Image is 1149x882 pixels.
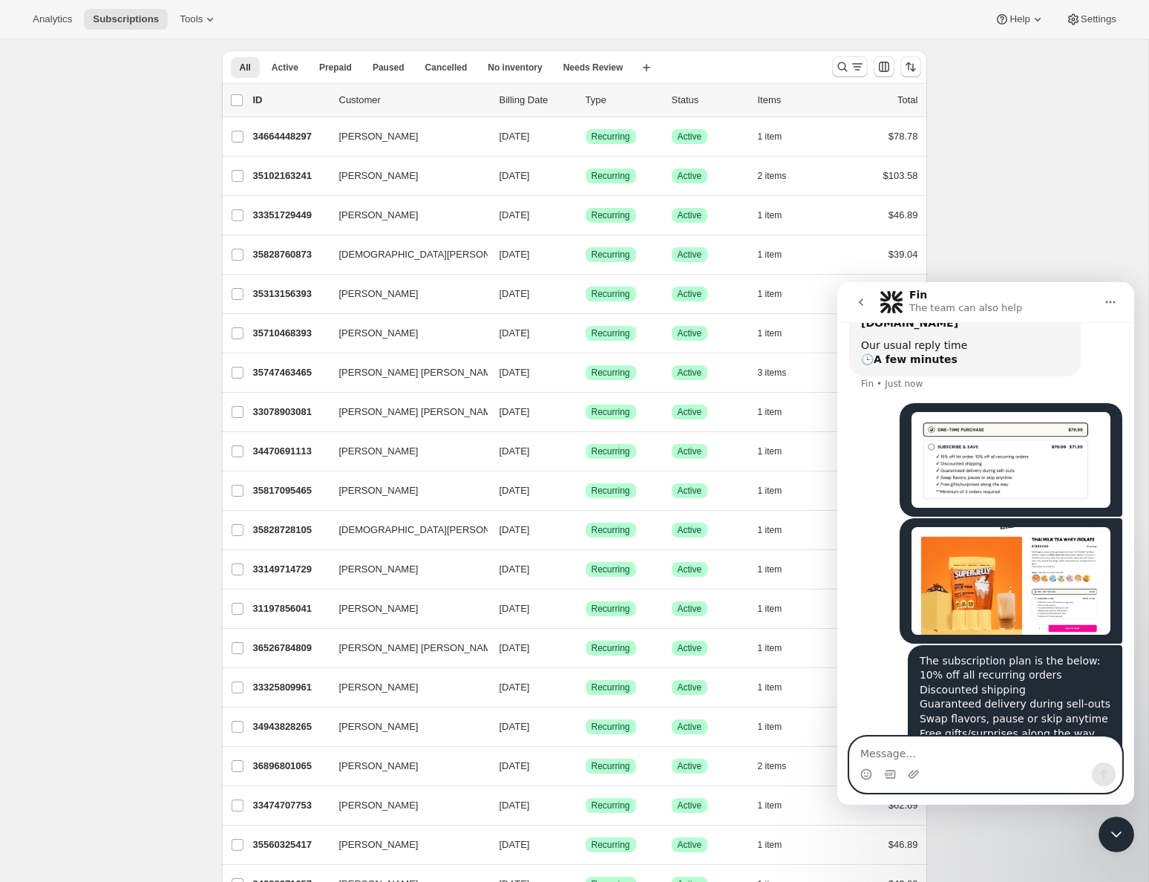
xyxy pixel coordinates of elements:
[758,800,782,811] span: 1 item
[339,601,419,616] span: [PERSON_NAME]
[253,129,327,144] p: 34664448297
[500,288,530,299] span: [DATE]
[500,406,530,417] span: [DATE]
[253,284,918,304] div: 35313156393[PERSON_NAME][DATE]SuccessRecurringSuccessActive1 item$53.20
[253,480,918,501] div: 35817095465[PERSON_NAME][DATE]SuccessRecurringSuccessActive1 item$46.89
[339,129,419,144] span: [PERSON_NAME]
[330,243,479,267] button: [DEMOGRAPHIC_DATA][PERSON_NAME]
[500,367,530,378] span: [DATE]
[1009,13,1029,25] span: Help
[339,562,419,577] span: [PERSON_NAME]
[71,486,82,498] button: Upload attachment
[888,131,918,142] span: $78.78
[500,485,530,496] span: [DATE]
[253,719,327,734] p: 34943828265
[758,131,782,143] span: 1 item
[339,287,419,301] span: [PERSON_NAME]
[330,361,479,385] button: [PERSON_NAME] [PERSON_NAME]
[758,441,799,462] button: 1 item
[500,445,530,457] span: [DATE]
[758,795,799,816] button: 1 item
[12,363,285,500] div: SUPERJELLY says…
[339,719,419,734] span: [PERSON_NAME]
[500,721,530,732] span: [DATE]
[253,795,918,816] div: 33474707753[PERSON_NAME][DATE]SuccessRecurringSuccessActive1 item$62.69
[592,445,630,457] span: Recurring
[888,209,918,220] span: $46.89
[592,170,630,182] span: Recurring
[339,169,419,183] span: [PERSON_NAME]
[330,558,479,581] button: [PERSON_NAME]
[330,794,479,817] button: [PERSON_NAME]
[330,203,479,227] button: [PERSON_NAME]
[253,441,918,462] div: 34470691113[PERSON_NAME][DATE]SuccessRecurringSuccessActive1 item$43.54
[500,563,530,575] span: [DATE]
[592,406,630,418] span: Recurring
[330,125,479,148] button: [PERSON_NAME]
[339,680,419,695] span: [PERSON_NAME]
[758,682,782,693] span: 1 item
[874,56,894,77] button: Customize table column order and visibility
[758,839,782,851] span: 1 item
[592,642,630,654] span: Recurring
[339,326,419,341] span: [PERSON_NAME]
[339,523,526,538] span: [DEMOGRAPHIC_DATA][PERSON_NAME]
[33,13,72,25] span: Analytics
[678,406,702,418] span: Active
[500,524,530,535] span: [DATE]
[758,327,782,339] span: 1 item
[832,56,868,77] button: Search and filter results
[330,164,479,188] button: [PERSON_NAME]
[592,603,630,615] span: Recurring
[272,62,298,73] span: Active
[1081,13,1116,25] span: Settings
[672,93,746,108] p: Status
[339,483,419,498] span: [PERSON_NAME]
[758,406,782,418] span: 1 item
[330,715,479,739] button: [PERSON_NAME]
[678,721,702,733] span: Active
[319,62,352,73] span: Prepaid
[253,247,327,262] p: 35828760873
[253,759,327,774] p: 36896801065
[678,800,702,811] span: Active
[758,205,799,226] button: 1 item
[500,249,530,260] span: [DATE]
[592,760,630,772] span: Recurring
[758,166,803,186] button: 2 items
[253,520,918,540] div: 35828728105[DEMOGRAPHIC_DATA][PERSON_NAME][DATE]SuccessRecurringSuccessActive1 item$61.69
[373,62,405,73] span: Paused
[253,756,918,777] div: 36896801065[PERSON_NAME][DATE]SuccessRecurringSuccessActive2 items$69.65
[897,93,917,108] p: Total
[253,405,327,419] p: 33078903081
[253,601,327,616] p: 31197856041
[330,479,479,503] button: [PERSON_NAME]
[339,93,488,108] p: Customer
[253,716,918,737] div: 34943828265[PERSON_NAME][DATE]SuccessRecurringSuccessActive1 item$46.89
[758,721,782,733] span: 1 item
[253,680,327,695] p: 33325809961
[93,13,159,25] span: Subscriptions
[758,716,799,737] button: 1 item
[758,603,782,615] span: 1 item
[592,524,630,536] span: Recurring
[500,800,530,811] span: [DATE]
[425,62,468,73] span: Cancelled
[758,367,787,379] span: 3 items
[678,209,702,221] span: Active
[253,287,327,301] p: 35313156393
[330,400,479,424] button: [PERSON_NAME] [PERSON_NAME]
[330,321,479,345] button: [PERSON_NAME]
[592,209,630,221] span: Recurring
[253,598,918,619] div: 31197856041[PERSON_NAME][DATE]SuccessRecurringSuccessActive1 item$41.99
[758,480,799,501] button: 1 item
[592,288,630,300] span: Recurring
[888,800,918,811] span: $62.69
[500,682,530,693] span: [DATE]
[592,485,630,497] span: Recurring
[253,562,327,577] p: 33149714729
